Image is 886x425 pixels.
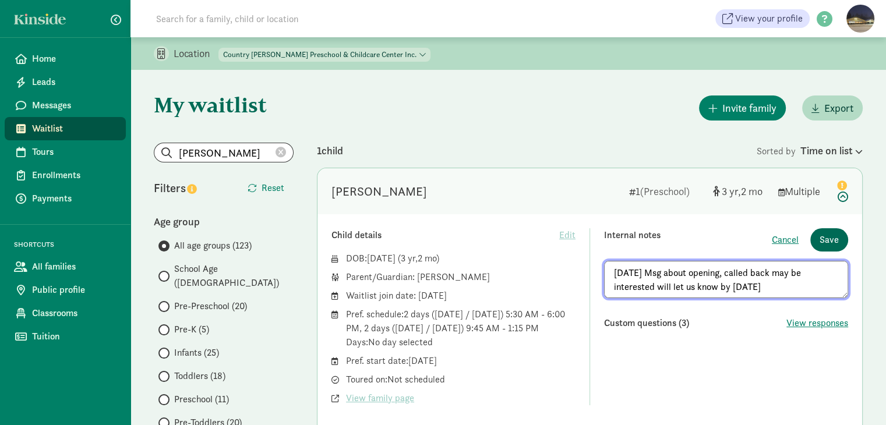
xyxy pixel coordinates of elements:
span: View family page [346,391,414,405]
button: Save [810,228,848,252]
a: Messages [5,94,126,117]
span: Toddlers (18) [174,369,225,383]
a: Public profile [5,278,126,302]
span: 2 [741,185,763,198]
div: DOB: ( ) [346,252,576,265]
input: Search list... [154,143,293,162]
span: Reset [262,181,284,195]
a: View your profile [715,9,810,28]
span: Tuition [32,330,117,343]
span: Pre-K (5) [174,323,209,337]
iframe: Chat Widget [828,369,886,425]
span: School Age ([DEMOGRAPHIC_DATA]) [174,262,294,290]
span: Save [820,233,839,247]
span: Infants (25) [174,346,219,360]
div: [object Object] [713,183,769,199]
a: Leads [5,70,126,94]
span: Tours [32,145,117,159]
span: Edit [559,228,576,242]
div: Sorted by [757,143,863,158]
span: View your profile [735,12,803,26]
div: Time on list [800,143,863,158]
span: (Preschool) [640,185,690,198]
a: Home [5,47,126,70]
span: Leads [32,75,117,89]
div: Toured on: Not scheduled [346,373,576,387]
span: Export [824,100,853,116]
button: Cancel [772,233,799,247]
span: 2 [418,252,436,264]
button: Export [802,95,863,121]
span: Invite family [722,100,776,116]
button: Reset [238,176,294,200]
div: Filters [154,179,224,197]
input: Search for a family, child or location [149,7,476,30]
span: Pre-Preschool (20) [174,299,247,313]
div: Custom questions (3) [604,316,786,330]
span: Messages [32,98,117,112]
a: All families [5,255,126,278]
span: Classrooms [32,306,117,320]
span: Enrollments [32,168,117,182]
div: Pref. schedule: 2 days ([DATE] / [DATE]) 5:30 AM - 6:00 PM, 2 days ([DATE] / [DATE]) 9:45 AM - 1:... [346,307,576,349]
a: Tuition [5,325,126,348]
div: Internal notes [604,228,772,252]
span: Waitlist [32,122,117,136]
span: All families [32,260,117,274]
a: Payments [5,187,126,210]
span: Public profile [32,283,117,297]
span: 3 [722,185,741,198]
a: Enrollments [5,164,126,187]
div: Child details [331,228,559,242]
span: All age groups (123) [174,239,252,253]
a: Waitlist [5,117,126,140]
div: Multiple [778,183,825,199]
div: Pref. start date: [DATE] [346,354,576,368]
span: [DATE] [367,252,396,264]
button: View responses [786,316,848,330]
a: Tours [5,140,126,164]
p: Location [174,47,218,61]
div: 1 [629,183,704,199]
div: Kjell Shea [331,182,427,201]
h1: My waitlist [154,93,294,116]
div: Parent/Guardian: [PERSON_NAME] [346,270,576,284]
span: Preschool (11) [174,392,229,406]
span: Home [32,52,117,66]
div: 1 child [317,143,757,158]
span: 3 [401,252,418,264]
span: Payments [32,192,117,206]
div: Waitlist join date: [DATE] [346,289,576,303]
a: Classrooms [5,302,126,325]
button: Invite family [699,95,786,121]
div: Age group [154,214,294,229]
